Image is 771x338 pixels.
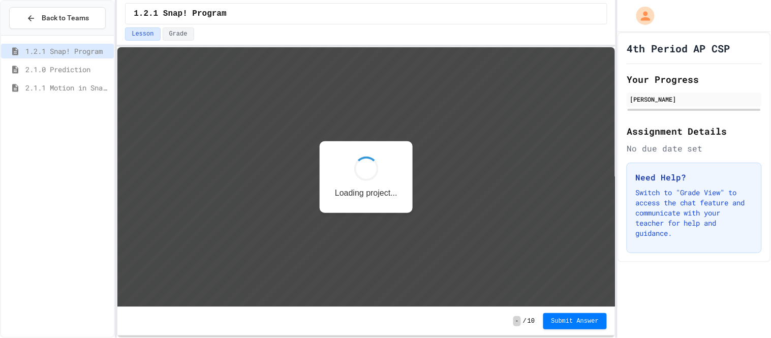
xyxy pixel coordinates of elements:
[25,82,110,93] span: 2.1.1 Motion in Snap!
[134,8,226,20] span: 1.2.1 Snap! Program
[626,4,657,27] div: My Account
[163,27,194,41] button: Grade
[523,317,527,325] span: /
[25,64,110,75] span: 2.1.0 Prediction
[635,188,753,238] p: Switch to "Grade View" to access the chat feature and communicate with your teacher for help and ...
[635,171,753,183] h3: Need Help?
[627,72,762,86] h2: Your Progress
[9,7,106,29] button: Back to Teams
[627,41,730,55] h1: 4th Period AP CSP
[218,141,280,150] p: Loading project...
[513,316,521,326] span: -
[551,317,599,325] span: Submit Answer
[630,95,759,104] div: [PERSON_NAME]
[543,313,607,329] button: Submit Answer
[125,27,160,41] button: Lesson
[25,46,110,56] span: 1.2.1 Snap! Program
[42,13,89,23] span: Back to Teams
[627,124,762,138] h2: Assignment Details
[627,142,762,155] div: No due date set
[528,317,535,325] span: 10
[117,47,615,306] iframe: Snap! Programming Environment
